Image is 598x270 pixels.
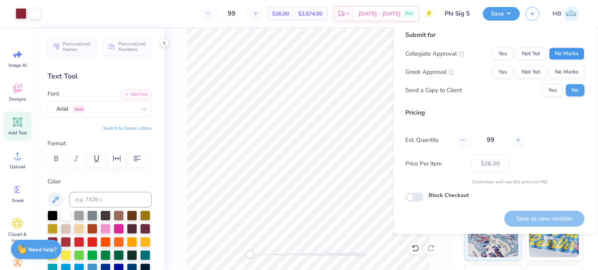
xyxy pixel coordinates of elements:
button: Personalized Numbers [103,38,152,56]
input: – – [471,131,509,149]
button: Not Yet [516,47,546,60]
label: Block Checkout [429,191,469,199]
span: Add Text [8,130,27,136]
button: Save [483,7,520,21]
button: Switch to Greek Letters [103,125,152,131]
div: Submit for [405,30,584,40]
button: Not Yet [516,66,546,78]
span: Greek [12,197,24,204]
div: Accessibility label [246,251,254,258]
span: MB [552,9,561,18]
div: Collegiate Approval [405,49,464,58]
label: Format [47,139,152,148]
a: MB [549,6,582,21]
input: Untitled Design [439,6,477,21]
div: Greek Approval [405,68,454,77]
div: Customers will see this price on HQ. [405,178,584,185]
div: Send a Copy to Client [405,86,462,95]
label: Color [47,177,152,186]
input: – – [216,7,247,21]
button: Add Font [120,89,152,99]
label: Est. Quantity [405,136,452,145]
label: Font [47,89,59,98]
span: Clipart & logos [5,231,30,244]
span: Designs [9,96,26,102]
input: e.g. 7428 c [69,192,152,207]
button: No Marks [549,47,584,60]
span: Personalized Numbers [118,41,147,52]
img: Marianne Bagtang [563,6,579,21]
span: Image AI [9,62,27,68]
label: Price Per Item [405,159,466,168]
button: Yes [492,66,513,78]
span: $2,574.00 [298,10,322,18]
button: Yes [492,47,513,60]
button: No [566,84,584,96]
button: Yes [542,84,563,96]
img: Puff Ink [529,218,579,257]
span: Free [405,11,413,16]
div: Pricing [405,108,584,117]
span: $26.00 [272,10,289,18]
button: No Marks [549,66,584,78]
strong: Need help? [28,246,56,253]
img: Standard [468,218,518,257]
span: Personalized Names [63,41,91,52]
span: Upload [10,164,25,170]
button: Personalized Names [47,38,96,56]
div: Text Tool [47,71,152,82]
span: [DATE] - [DATE] [359,10,401,18]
